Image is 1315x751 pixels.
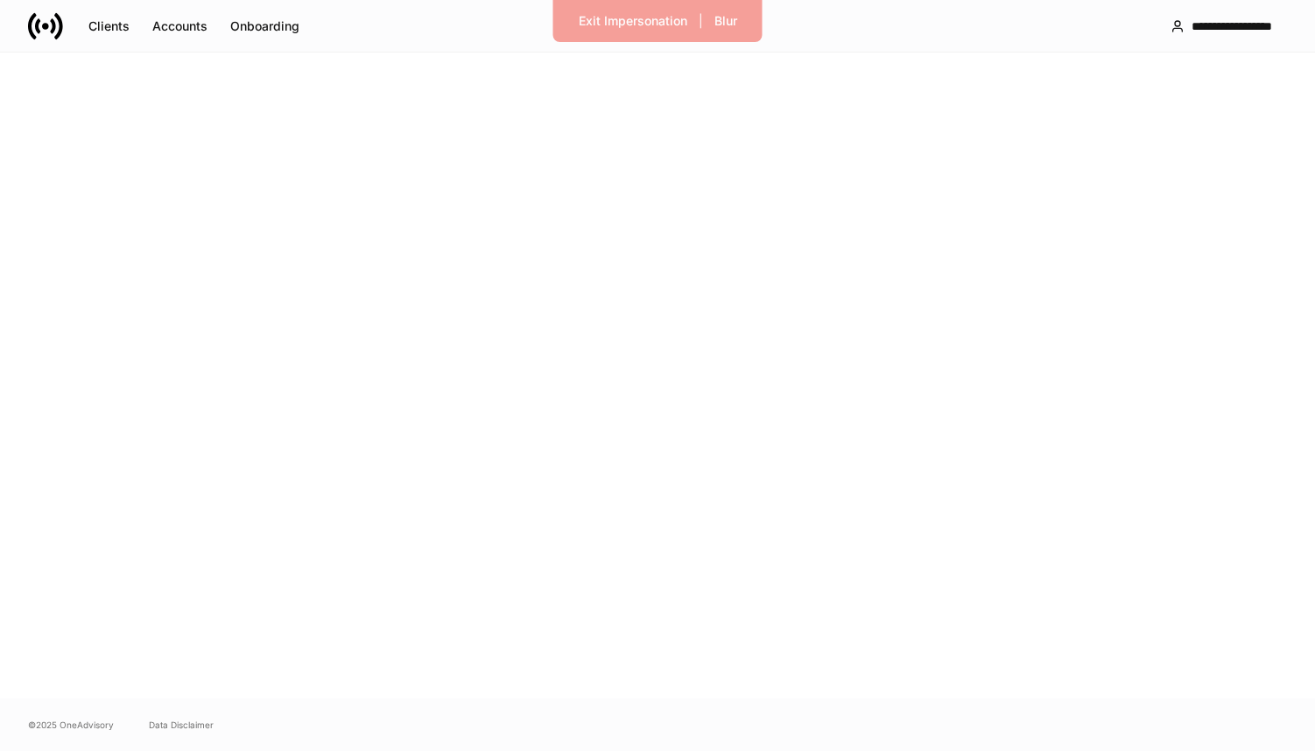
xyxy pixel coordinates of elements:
[88,18,130,35] div: Clients
[714,12,737,30] div: Blur
[230,18,299,35] div: Onboarding
[141,12,219,40] button: Accounts
[703,7,749,35] button: Blur
[219,12,311,40] button: Onboarding
[152,18,207,35] div: Accounts
[579,12,687,30] div: Exit Impersonation
[149,718,214,732] a: Data Disclaimer
[28,718,114,732] span: © 2025 OneAdvisory
[77,12,141,40] button: Clients
[567,7,699,35] button: Exit Impersonation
